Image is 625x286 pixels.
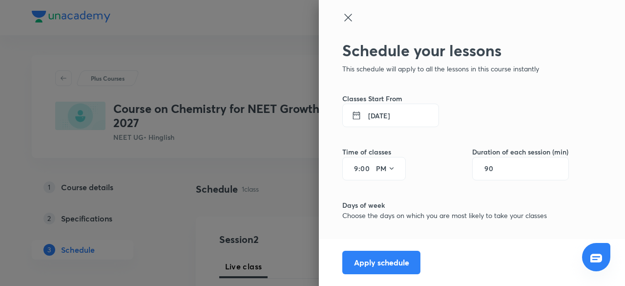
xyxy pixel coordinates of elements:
[342,157,406,180] div: :
[342,93,569,104] h6: Classes Start From
[395,236,399,246] h6: T
[342,200,569,210] h6: Days of week
[348,236,352,246] h6: S
[342,41,569,60] h2: Schedule your lessons
[371,236,376,246] h6: M
[342,251,420,274] button: Apply schedule
[342,210,569,220] p: Choose the days on which you are most likely to take your classes
[472,147,569,157] h6: Duration of each session (min)
[342,64,569,74] p: This schedule will apply to all the lessons in this course instantly
[342,147,406,157] h6: Time of classes
[489,236,493,246] h6: S
[417,236,424,246] h6: W
[342,104,439,127] button: [DATE]
[465,236,469,246] h6: F
[372,161,399,176] button: PM
[442,236,446,246] h6: T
